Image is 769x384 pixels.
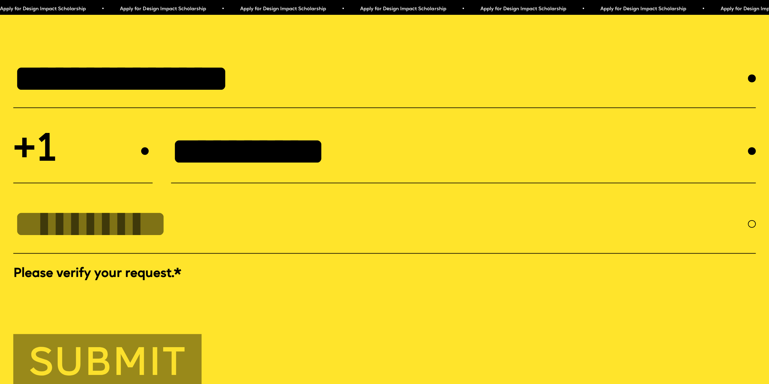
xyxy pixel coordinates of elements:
[13,284,105,307] iframe: reCAPTCHA
[702,7,705,11] span: •
[462,7,464,11] span: •
[582,7,585,11] span: •
[13,265,756,282] label: Please verify your request.
[102,7,104,11] span: •
[221,7,224,11] span: •
[342,7,344,11] span: •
